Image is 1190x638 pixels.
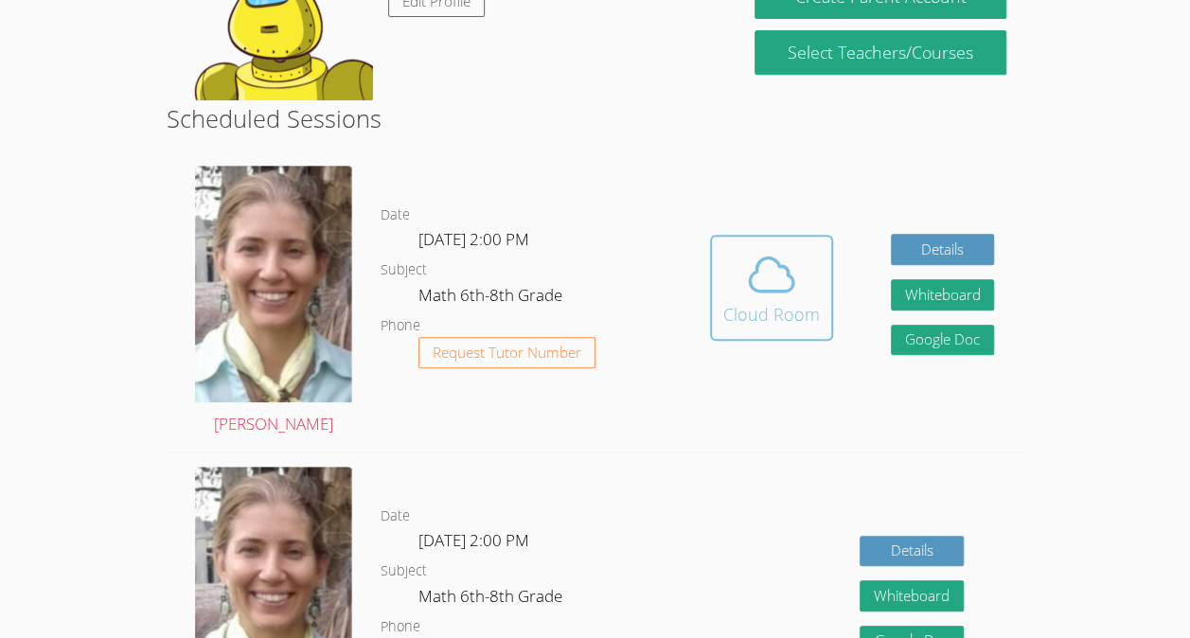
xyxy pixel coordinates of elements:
span: [DATE] 2:00 PM [418,228,529,250]
dt: Subject [381,258,427,282]
button: Whiteboard [860,580,964,611]
button: Cloud Room [710,235,833,341]
a: Select Teachers/Courses [755,30,1005,75]
div: Cloud Room [723,301,820,328]
a: Details [891,234,995,265]
dt: Date [381,204,410,227]
h2: Scheduled Sessions [167,100,1023,136]
a: [PERSON_NAME] [195,166,352,437]
span: Request Tutor Number [433,346,581,360]
dd: Math 6th-8th Grade [418,282,566,314]
span: [DATE] 2:00 PM [418,529,529,551]
img: Screenshot%202024-09-06%20202226%20-%20Cropped.png [195,166,352,401]
dt: Phone [381,314,420,338]
a: Google Doc [891,325,995,356]
dt: Date [381,505,410,528]
button: Whiteboard [891,279,995,310]
button: Request Tutor Number [418,337,595,368]
a: Details [860,536,964,567]
dt: Subject [381,559,427,583]
dd: Math 6th-8th Grade [418,583,566,615]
